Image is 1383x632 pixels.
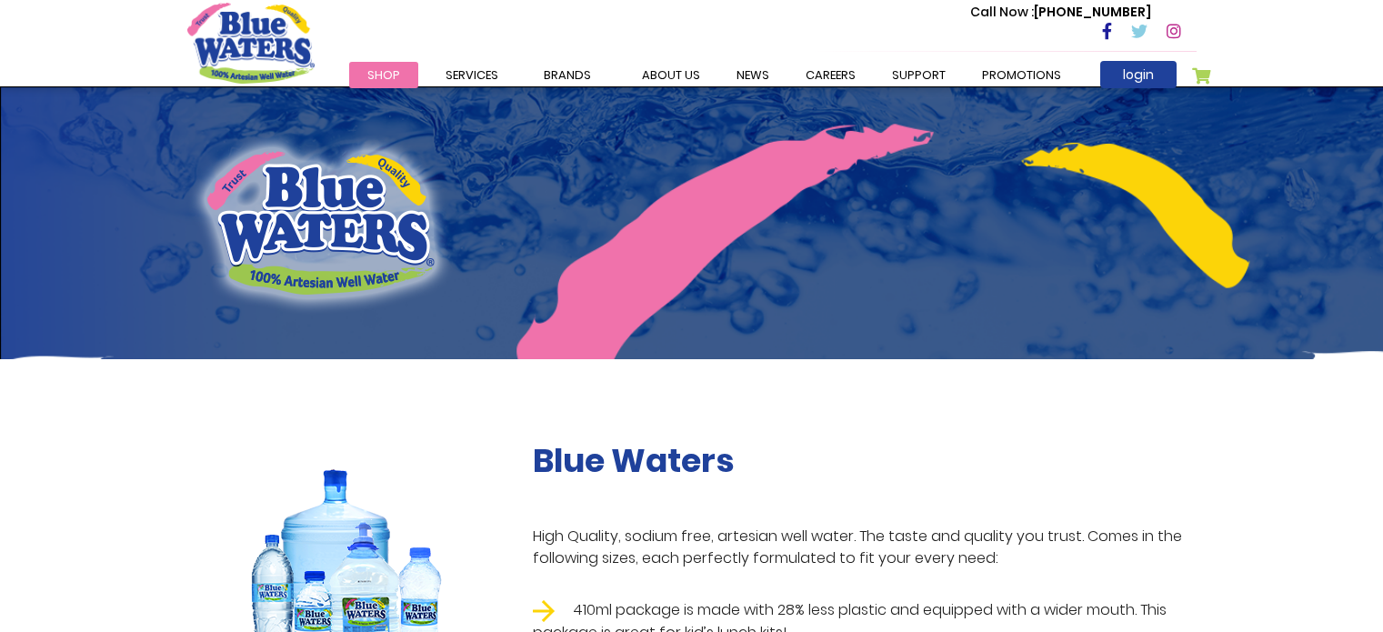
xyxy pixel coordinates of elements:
h2: Blue Waters [533,441,1197,480]
p: [PHONE_NUMBER] [970,3,1151,22]
span: Brands [544,66,591,84]
span: Shop [367,66,400,84]
a: about us [624,62,718,88]
span: Services [446,66,498,84]
a: store logo [187,3,315,83]
span: Call Now : [970,3,1034,21]
a: careers [787,62,874,88]
a: login [1100,61,1177,88]
a: support [874,62,964,88]
a: News [718,62,787,88]
a: Promotions [964,62,1079,88]
p: High Quality, sodium free, artesian well water. The taste and quality you trust. Comes in the fol... [533,526,1197,569]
